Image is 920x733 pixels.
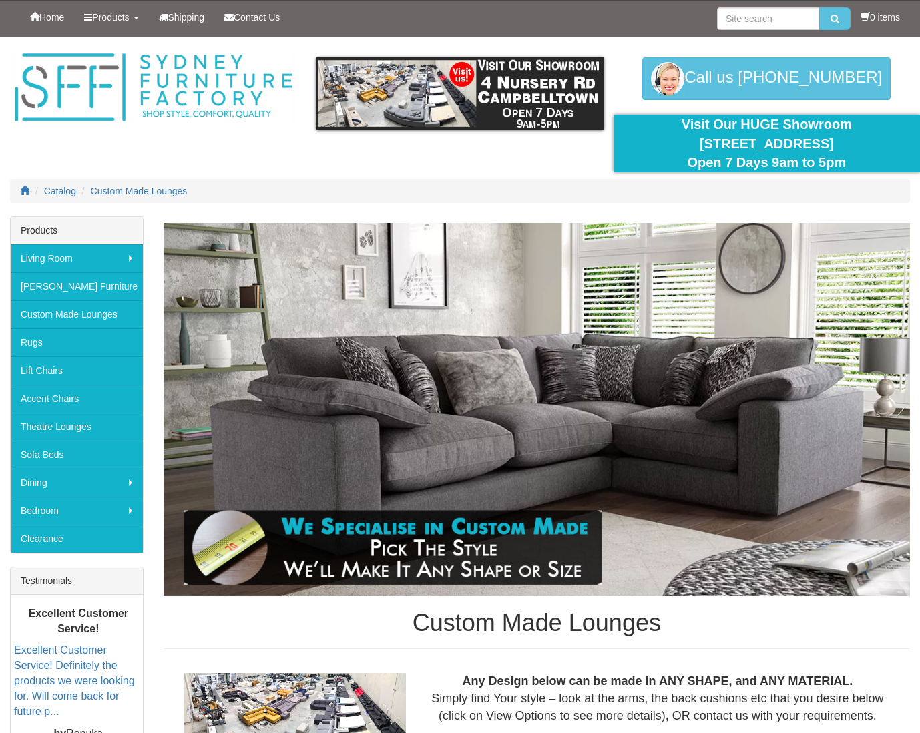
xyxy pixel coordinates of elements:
[11,300,143,328] a: Custom Made Lounges
[11,356,143,385] a: Lift Chairs
[416,673,899,724] div: Simply find Your style – look at the arms, the back cushions etc that you desire below (click on ...
[214,1,290,34] a: Contact Us
[164,609,910,636] h1: Custom Made Lounges
[462,674,853,688] b: Any Design below can be made in ANY SHAPE, and ANY MATERIAL.
[91,186,188,196] a: Custom Made Lounges
[92,12,129,23] span: Products
[74,1,148,34] a: Products
[164,223,910,596] img: Custom Made Lounges
[149,1,215,34] a: Shipping
[861,11,900,24] li: 0 items
[11,244,143,272] a: Living Room
[14,644,135,716] a: Excellent Customer Service! Definitely the products we were looking for. Will come back for futur...
[29,607,128,634] b: Excellent Customer Service!
[11,469,143,497] a: Dining
[39,12,64,23] span: Home
[11,441,143,469] a: Sofa Beds
[316,57,603,130] img: showroom.gif
[234,12,280,23] span: Contact Us
[11,385,143,413] a: Accent Chairs
[11,217,143,244] div: Products
[11,328,143,356] a: Rugs
[624,115,910,172] div: Visit Our HUGE Showroom [STREET_ADDRESS] Open 7 Days 9am to 5pm
[11,272,143,300] a: [PERSON_NAME] Furniture
[20,1,74,34] a: Home
[168,12,205,23] span: Shipping
[11,497,143,525] a: Bedroom
[10,51,296,125] img: Sydney Furniture Factory
[717,7,819,30] input: Site search
[11,413,143,441] a: Theatre Lounges
[44,186,76,196] a: Catalog
[11,567,143,595] div: Testimonials
[11,525,143,553] a: Clearance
